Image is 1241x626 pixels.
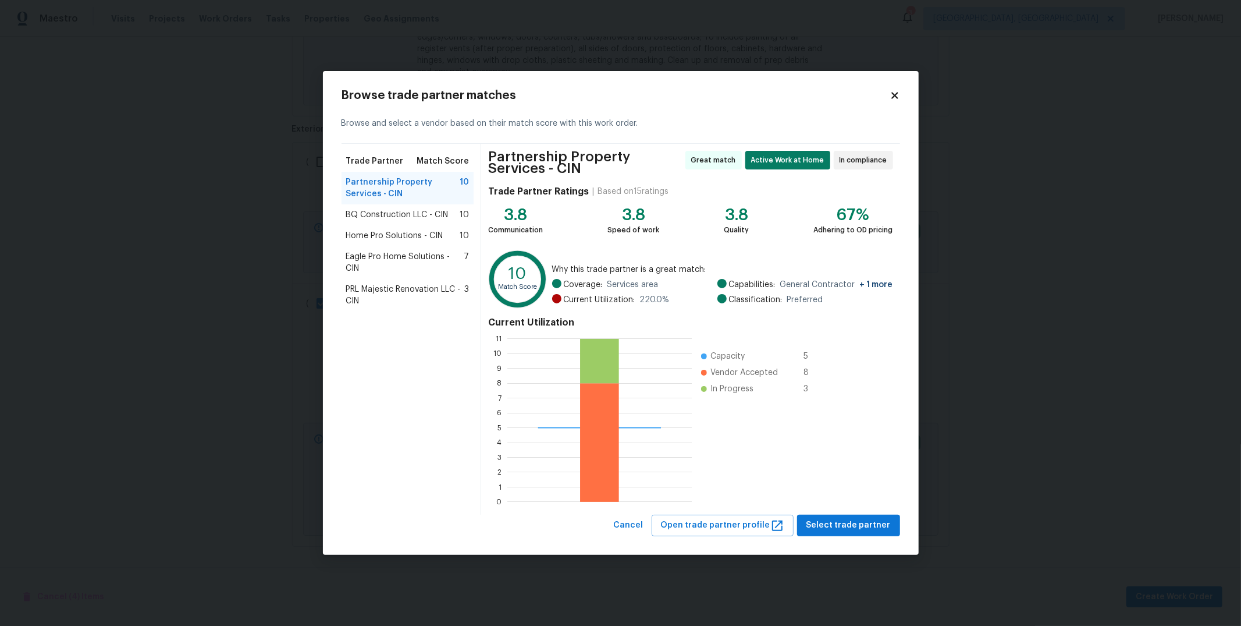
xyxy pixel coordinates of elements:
span: Trade Partner [346,155,404,167]
span: Open trade partner profile [661,518,784,533]
text: 0 [496,498,502,505]
span: 10 [460,176,469,200]
text: 4 [497,439,502,446]
button: Select trade partner [797,515,900,536]
div: 67% [814,209,893,221]
span: 10 [460,209,469,221]
span: General Contractor [780,279,893,291]
span: Coverage: [564,279,603,291]
h2: Browse trade partner matches [342,90,890,101]
span: Select trade partner [806,518,891,533]
text: 6 [497,409,502,416]
button: Open trade partner profile [652,515,794,536]
span: Great match [691,154,741,166]
span: 7 [464,251,469,274]
span: 5 [803,351,822,362]
span: Eagle Pro Home Solutions - CIN [346,251,464,274]
div: Speed of work [607,224,659,236]
span: Partnership Property Services - CIN [488,151,681,174]
span: Why this trade partner is a great match: [552,264,893,275]
div: | [589,186,598,197]
div: Quality [724,224,749,236]
div: 3.8 [488,209,543,221]
div: 3.8 [724,209,749,221]
span: Active Work at Home [751,154,829,166]
span: In Progress [710,383,753,395]
span: Services area [607,279,659,291]
span: 3 [803,383,822,395]
span: BQ Construction LLC - CIN [346,209,449,221]
span: Capabilities: [729,279,776,291]
span: 10 [460,230,469,242]
span: Partnership Property Services - CIN [346,176,460,200]
span: Classification: [729,294,783,306]
span: 8 [803,367,822,379]
span: PRL Majestic Renovation LLC - CIN [346,284,465,307]
text: 7 [498,395,502,402]
text: 10 [509,266,527,282]
div: 3.8 [607,209,659,221]
div: Browse and select a vendor based on their match score with this work order. [342,104,900,144]
h4: Trade Partner Ratings [488,186,589,197]
span: Match Score [417,155,469,167]
span: Current Utilization: [564,294,635,306]
text: 5 [497,425,502,432]
text: 8 [497,380,502,387]
text: 9 [497,365,502,372]
text: 3 [497,454,502,461]
div: Based on 15 ratings [598,186,668,197]
text: 2 [497,469,502,476]
span: 220.0 % [640,294,670,306]
span: Preferred [787,294,823,306]
span: In compliance [840,154,892,166]
text: 10 [493,350,502,357]
span: 3 [464,284,469,307]
text: 1 [499,483,502,490]
span: Vendor Accepted [710,367,778,379]
span: + 1 more [860,281,893,289]
span: Cancel [614,518,643,533]
span: Home Pro Solutions - CIN [346,230,443,242]
div: Adhering to OD pricing [814,224,893,236]
text: Match Score [499,284,538,291]
span: Capacity [710,351,745,362]
h4: Current Utilization [488,317,892,328]
text: 11 [496,335,502,342]
button: Cancel [609,515,648,536]
div: Communication [488,224,543,236]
